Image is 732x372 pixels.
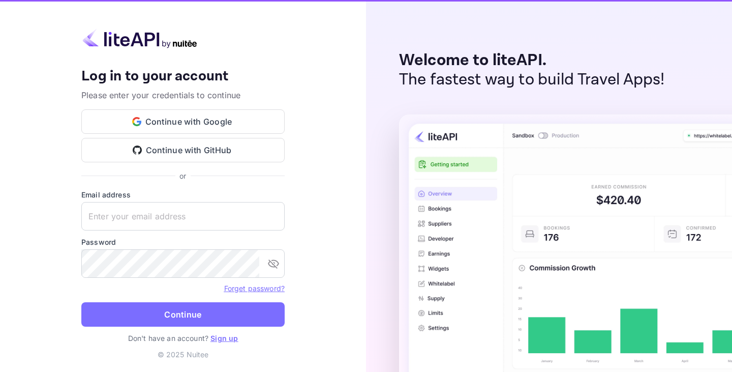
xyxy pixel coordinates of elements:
[210,334,238,342] a: Sign up
[224,283,285,293] a: Forget password?
[224,284,285,293] a: Forget password?
[81,302,285,327] button: Continue
[158,349,209,360] p: © 2025 Nuitee
[81,89,285,101] p: Please enter your credentials to continue
[179,170,186,181] p: or
[81,28,198,48] img: liteapi
[81,109,285,134] button: Continue with Google
[81,237,285,247] label: Password
[399,70,665,90] p: The fastest way to build Travel Apps!
[399,51,665,70] p: Welcome to liteAPI.
[81,202,285,231] input: Enter your email address
[81,138,285,162] button: Continue with GitHub
[81,189,285,200] label: Email address
[263,253,284,274] button: toggle password visibility
[81,333,285,344] p: Don't have an account?
[81,68,285,85] h4: Log in to your account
